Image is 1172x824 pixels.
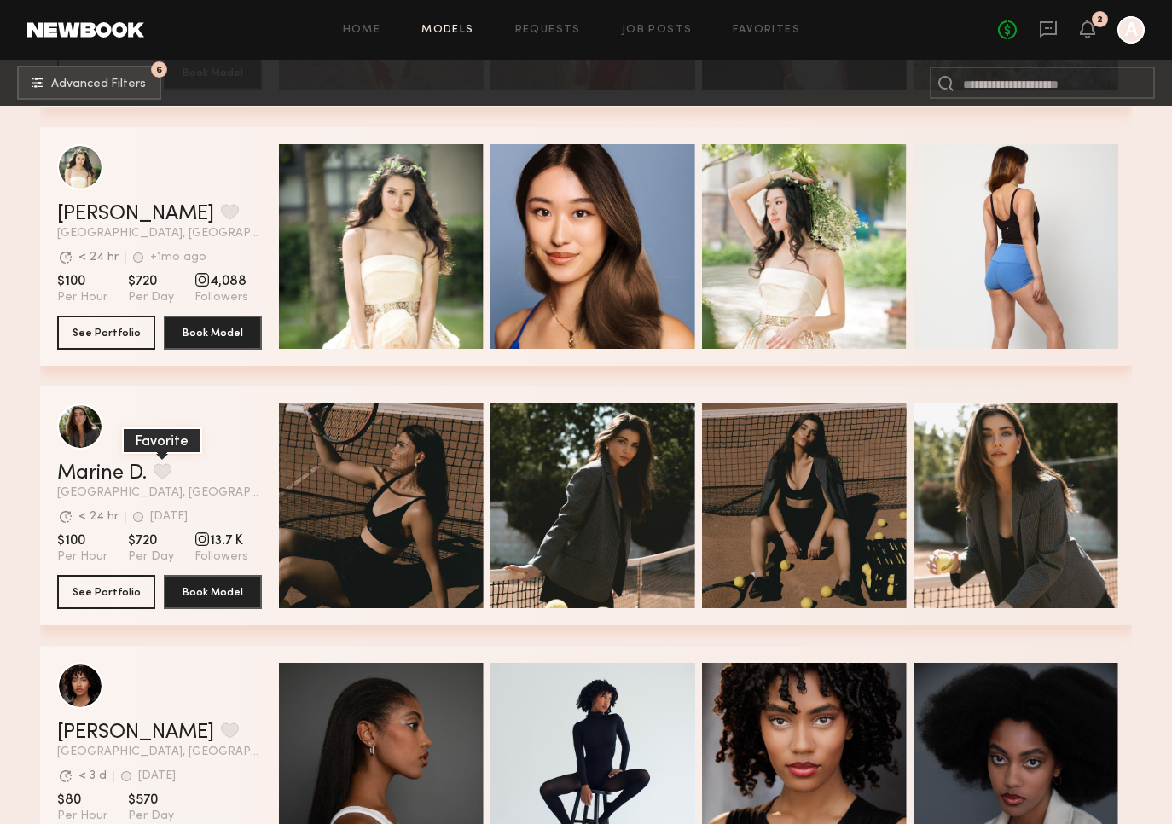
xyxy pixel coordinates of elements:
div: [DATE] [150,511,188,523]
a: Favorites [733,25,800,36]
div: 2 [1097,15,1103,25]
span: $570 [128,792,174,809]
a: A [1117,16,1145,44]
button: Book Model [164,316,262,350]
span: $100 [57,273,107,290]
a: [PERSON_NAME] [57,722,214,743]
span: 4,088 [194,273,248,290]
span: Followers [194,290,248,305]
div: < 3 d [78,770,107,782]
span: [GEOGRAPHIC_DATA], [GEOGRAPHIC_DATA] [57,487,262,499]
a: Requests [515,25,581,36]
a: Job Posts [622,25,693,36]
span: Per Day [128,809,174,824]
span: Advanced Filters [51,78,146,90]
div: +1mo ago [150,252,206,264]
span: Per Hour [57,290,107,305]
span: [GEOGRAPHIC_DATA], [GEOGRAPHIC_DATA] [57,228,262,240]
button: 6Advanced Filters [17,66,161,100]
span: $720 [128,532,174,549]
span: Per Day [128,549,174,565]
button: See Portfolio [57,316,155,350]
span: Followers [194,549,248,565]
span: Per Hour [57,549,107,565]
a: Home [343,25,381,36]
a: Models [421,25,473,36]
span: Per Day [128,290,174,305]
span: 6 [156,66,162,73]
a: [PERSON_NAME] [57,204,214,224]
span: $100 [57,532,107,549]
span: 13.7 K [194,532,248,549]
span: [GEOGRAPHIC_DATA], [GEOGRAPHIC_DATA] [57,746,262,758]
span: $720 [128,273,174,290]
button: Book Model [164,575,262,609]
a: Marine D. [57,463,147,484]
button: See Portfolio [57,575,155,609]
div: < 24 hr [78,511,119,523]
div: [DATE] [138,770,176,782]
div: < 24 hr [78,252,119,264]
span: Per Hour [57,809,107,824]
span: $80 [57,792,107,809]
